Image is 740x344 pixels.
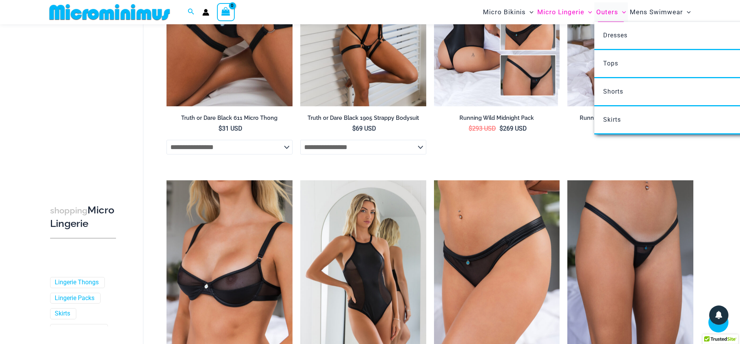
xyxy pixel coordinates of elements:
[603,32,627,39] span: Dresses
[683,2,691,22] span: Menu Toggle
[469,125,496,132] bdi: 293 USD
[480,1,694,23] nav: Site Navigation
[166,114,293,122] h2: Truth or Dare Black 611 Micro Thong
[469,125,472,132] span: $
[499,125,503,132] span: $
[352,125,356,132] span: $
[434,114,560,124] a: Running Wild Midnight Pack
[594,2,628,22] a: OutersMenu ToggleMenu Toggle
[567,114,693,124] a: Running Wild Midnight Lingerie Range
[55,326,102,334] a: Lingerie Bralettes
[55,310,70,318] a: Skirts
[481,2,535,22] a: Micro BikinisMenu ToggleMenu Toggle
[434,114,560,122] h2: Running Wild Midnight Pack
[630,2,683,22] span: Mens Swimwear
[567,114,693,122] h2: Running Wild Midnight Lingerie Range
[537,2,584,22] span: Micro Lingerie
[217,3,235,21] a: View Shopping Cart, empty
[596,2,618,22] span: Outers
[50,206,87,215] span: shopping
[603,116,621,123] span: Skirts
[603,88,623,95] span: Shorts
[603,60,618,67] span: Tops
[300,114,426,122] h2: Truth or Dare Black 1905 Strappy Bodysuit
[50,204,116,230] h3: Micro Lingerie
[46,3,173,21] img: MM SHOP LOGO FLAT
[219,125,242,132] bdi: 31 USD
[352,125,376,132] bdi: 69 USD
[618,2,626,22] span: Menu Toggle
[166,114,293,124] a: Truth or Dare Black 611 Micro Thong
[219,125,222,132] span: $
[483,2,526,22] span: Micro Bikinis
[526,2,533,22] span: Menu Toggle
[55,279,99,287] a: Lingerie Thongs
[188,7,195,17] a: Search icon link
[584,2,592,22] span: Menu Toggle
[50,26,119,180] iframe: TrustedSite Certified
[535,2,594,22] a: Micro LingerieMenu ToggleMenu Toggle
[202,9,209,16] a: Account icon link
[628,2,693,22] a: Mens SwimwearMenu ToggleMenu Toggle
[55,294,94,302] a: Lingerie Packs
[499,125,527,132] bdi: 269 USD
[300,114,426,124] a: Truth or Dare Black 1905 Strappy Bodysuit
